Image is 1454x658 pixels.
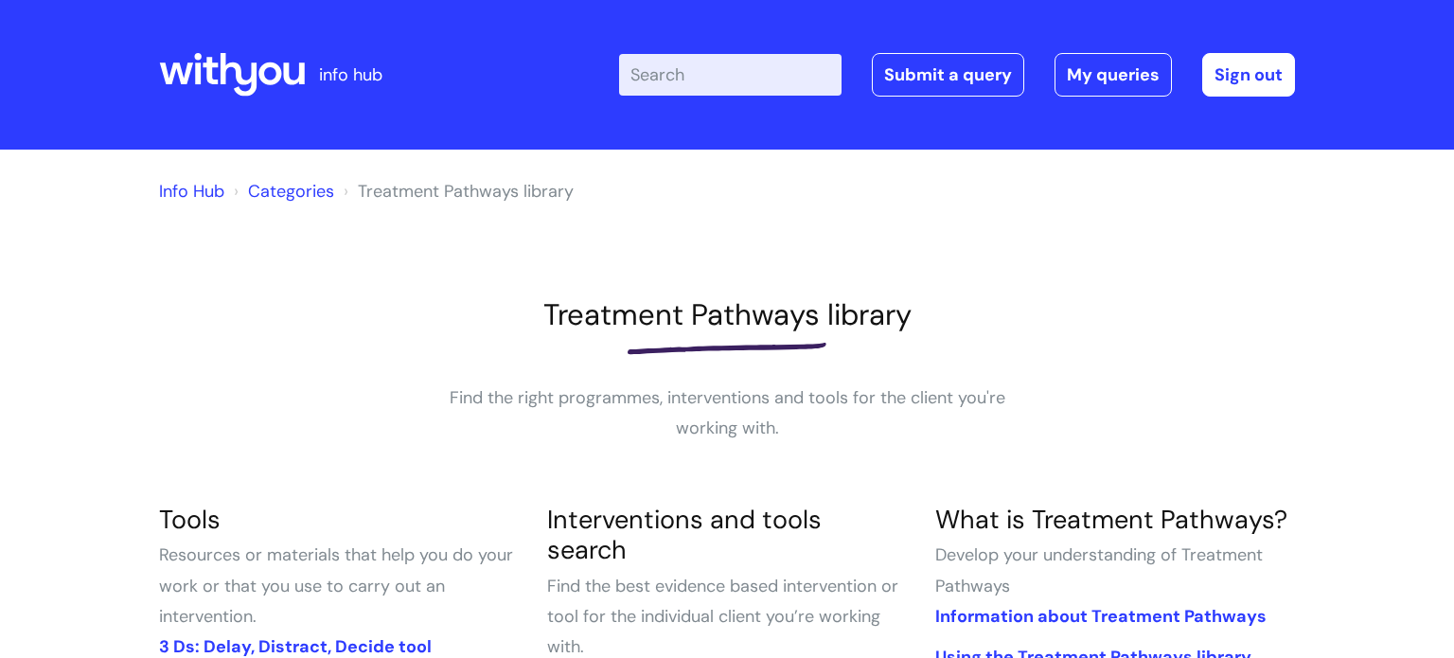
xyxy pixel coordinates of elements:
span: Resources or materials that help you do your work or that you use to carry out an intervention. [159,543,513,628]
a: Categories [248,180,334,203]
span: Develop your understanding of Treatment Pathways [935,543,1263,596]
a: Sign out [1202,53,1295,97]
a: 3 Ds: Delay, Distract, Decide tool [159,635,432,658]
a: My queries [1055,53,1172,97]
a: Information about Treatment Pathways [935,605,1267,628]
li: Solution home [229,176,334,206]
a: Interventions and tools search [547,503,822,566]
a: Submit a query [872,53,1024,97]
div: | - [619,53,1295,97]
h1: Treatment Pathways library [159,297,1295,332]
a: Info Hub [159,180,224,203]
a: Tools [159,503,221,536]
p: Find the right programmes, interventions and tools for the client you're working with. [443,382,1011,444]
a: What is Treatment Pathways? [935,503,1287,536]
input: Search [619,54,842,96]
li: Treatment Pathways library [339,176,574,206]
p: info hub [319,60,382,90]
